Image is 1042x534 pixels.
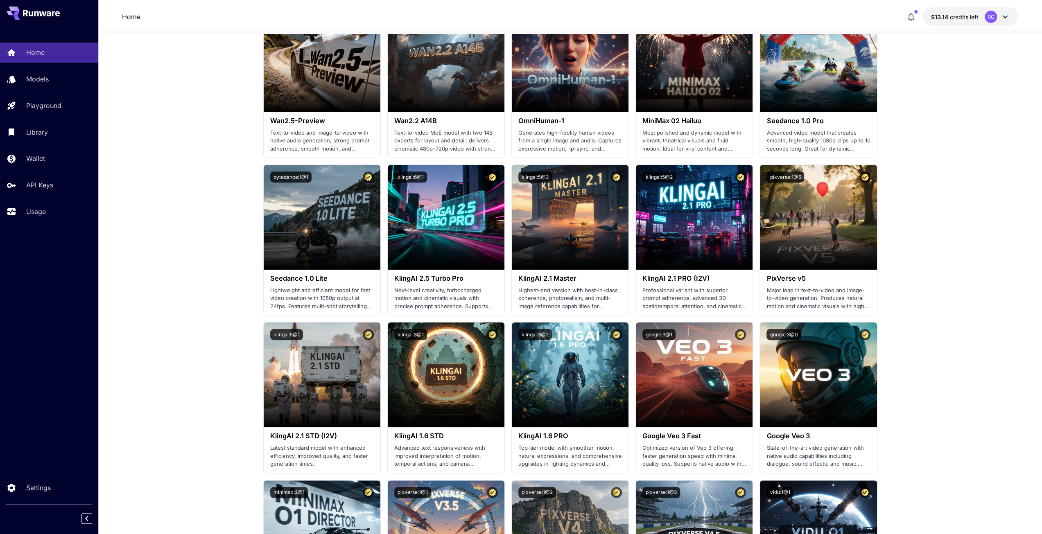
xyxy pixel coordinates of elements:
[122,12,140,22] nav: breadcrumb
[363,171,374,183] button: Certified Model – Vetted for best performance and includes a commercial license.
[931,14,949,20] span: $13.14
[636,165,753,270] img: alt
[363,487,374,498] button: Certified Model – Vetted for best performance and includes a commercial license.
[270,444,374,468] p: Latest standard model with enhanced efficiency, improved quality, and faster generation times.
[735,171,746,183] button: Certified Model – Vetted for best performance and includes a commercial license.
[487,171,498,183] button: Certified Model – Vetted for best performance and includes a commercial license.
[512,165,628,270] img: alt
[394,171,427,183] button: klingai:6@1
[394,432,498,440] h3: KlingAI 1.6 STD
[611,487,622,498] button: Certified Model – Vetted for best performance and includes a commercial license.
[26,153,45,163] p: Wallet
[26,47,45,57] p: Home
[487,329,498,340] button: Certified Model – Vetted for best performance and includes a commercial license.
[518,129,622,153] p: Generates high-fidelity human videos from a single image and audio. Captures expressive motion, l...
[636,7,753,112] img: alt
[642,444,746,468] p: Optimized version of Veo 3 offering faster generation speed with minimal quality loss. Supports n...
[270,286,374,311] p: Lightweight and efficient model for fast video creation with 1080p output at 24fps. Features mult...
[270,171,312,183] button: bytedance:1@1
[388,7,504,112] img: alt
[766,275,870,282] h3: PixVerse v5
[26,74,49,84] p: Models
[270,275,374,282] h3: Seedance 1.0 Lite
[394,117,498,125] h3: Wan2.2 A14B
[388,165,504,270] img: alt
[270,329,303,340] button: klingai:5@1
[518,171,552,183] button: klingai:5@3
[611,329,622,340] button: Certified Model – Vetted for best performance and includes a commercial license.
[766,286,870,311] p: Major leap in text-to-video and image-to-video generation. Produces natural motion and cinematic ...
[512,322,628,427] img: alt
[394,286,498,311] p: Next‑level creativity, turbocharged motion and cinematic visuals with precise prompt adherence. S...
[859,171,870,183] button: Certified Model – Vetted for best performance and includes a commercial license.
[518,275,622,282] h3: KlingAI 2.1 Master
[270,487,308,498] button: minimax:2@1
[949,14,978,20] span: credits left
[642,286,746,311] p: Professional variant with superior prompt adherence, advanced 3D spatiotemporal attention, and ci...
[81,513,92,524] button: Collapse sidebar
[985,11,997,23] div: RC
[922,7,1018,26] button: $13.13604RC
[518,444,622,468] p: Top-tier model with smoother motion, natural expressions, and comprehensive upgrades in lighting ...
[512,7,628,112] img: alt
[518,487,556,498] button: pixverse:1@2
[264,7,380,112] img: alt
[264,322,380,427] img: alt
[766,129,870,153] p: Advanced video model that creates smooth, high-quality 1080p clips up to 10 seconds long. Great f...
[26,483,51,493] p: Settings
[859,329,870,340] button: Certified Model – Vetted for best performance and includes a commercial license.
[270,117,374,125] h3: Wan2.5-Preview
[931,13,978,21] div: $13.13604
[766,487,793,498] button: vidu:1@1
[26,207,46,216] p: Usage
[735,487,746,498] button: Certified Model – Vetted for best performance and includes a commercial license.
[518,117,622,125] h3: OmniHuman‑1
[394,275,498,282] h3: KlingAI 2.5 Turbo Pro
[735,329,746,340] button: Certified Model – Vetted for best performance and includes a commercial license.
[642,487,680,498] button: pixverse:1@3
[88,511,98,526] div: Collapse sidebar
[611,171,622,183] button: Certified Model – Vetted for best performance and includes a commercial license.
[642,171,676,183] button: klingai:5@2
[394,329,427,340] button: klingai:3@1
[859,487,870,498] button: Certified Model – Vetted for best performance and includes a commercial license.
[642,329,676,340] button: google:3@1
[766,444,870,468] p: State-of-the-art video generation with native audio capabilities including dialogue, sound effect...
[766,432,870,440] h3: Google Veo 3
[518,286,622,311] p: Highest-end version with best-in-class coherence, photorealism, and multi-image reference capabil...
[487,487,498,498] button: Certified Model – Vetted for best performance and includes a commercial license.
[388,322,504,427] img: alt
[636,322,753,427] img: alt
[766,329,801,340] button: google:3@0
[642,432,746,440] h3: Google Veo 3 Fast
[26,180,53,190] p: API Keys
[394,129,498,153] p: Text-to-video MoE model with two 14B experts for layout and detail; delivers cinematic 480p–720p ...
[394,444,498,468] p: Advanced text responsiveness with improved interpretation of motion, temporal actions, and camera...
[26,101,61,110] p: Playground
[760,165,877,270] img: alt
[642,275,746,282] h3: KlingAI 2.1 PRO (I2V)
[760,7,877,112] img: alt
[766,117,870,125] h3: Seedance 1.0 Pro
[26,127,48,137] p: Library
[122,12,140,22] a: Home
[642,129,746,153] p: Most polished and dynamic model with vibrant, theatrical visuals and fluid motion. Ideal for vira...
[760,322,877,427] img: alt
[518,329,552,340] button: klingai:3@2
[642,117,746,125] h3: MiniMax 02 Hailuo
[264,165,380,270] img: alt
[363,329,374,340] button: Certified Model – Vetted for best performance and includes a commercial license.
[518,432,622,440] h3: KlingAI 1.6 PRO
[270,432,374,440] h3: KlingAI 2.1 STD (I2V)
[270,129,374,153] p: Text-to-video and image-to-video with native audio generation, strong prompt adherence, smooth mo...
[394,487,431,498] button: pixverse:1@1
[766,171,804,183] button: pixverse:1@5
